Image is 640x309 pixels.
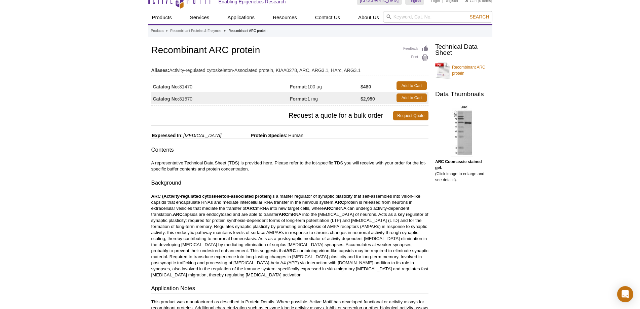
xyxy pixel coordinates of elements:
[173,212,183,217] strong: ARC
[148,11,176,24] a: Products
[397,81,427,90] a: Add to Cart
[228,29,267,33] li: Recombinant ARC protein
[223,11,259,24] a: Applications
[151,80,290,92] td: 81470
[170,28,221,34] a: Recombinant Proteins & Enzymes
[269,11,301,24] a: Resources
[153,84,180,90] strong: Catalog No:
[223,133,288,138] span: Protein Species:
[383,11,492,23] input: Keyword, Cat. No.
[151,111,393,120] span: Request a quote for a bulk order
[469,14,489,20] span: Search
[151,92,290,104] td: 81570
[279,212,289,217] strong: ARC
[166,29,168,33] li: »
[290,84,307,90] strong: Format:
[467,14,491,20] button: Search
[403,45,428,52] a: Feedback
[435,159,482,170] b: ARC Coomassie stained gel.
[151,194,272,199] strong: ARC (Activity-regulated cytoskeleton-associated protein)
[335,200,344,205] strong: ARC
[246,206,256,211] strong: ARC
[393,111,428,120] a: Request Quote
[397,93,427,102] a: Add to Cart
[151,45,429,56] h1: Recombinant ARC protein
[361,96,375,102] strong: $2,950
[186,11,214,24] a: Services
[403,54,428,62] a: Print
[151,67,170,73] strong: Aliases:
[288,133,303,138] span: Human
[151,179,429,188] h3: Background
[324,206,334,211] strong: ARC
[286,248,296,253] strong: ARC
[151,193,429,278] p: is a master regulator of synaptic plasticity that self-assembles into virion-like capsids that en...
[151,133,183,138] span: Expressed In:
[290,92,361,104] td: 1 mg
[617,286,633,302] div: Open Intercom Messenger
[151,63,429,74] td: Activity-regulated cytoskeleton-Associated protein, KIAA0278, ARC, ARG3.1, HArc, ARG3.1
[224,29,226,33] li: »
[435,159,489,183] p: (Click image to enlarge and see details).
[435,60,489,80] a: Recombinant ARC protein
[151,146,429,155] h3: Contents
[183,133,221,138] i: [MEDICAL_DATA]
[361,84,371,90] strong: $480
[354,11,383,24] a: About Us
[151,160,429,172] p: A representative Technical Data Sheet (TDS) is provided here. Please refer to the lot-specific TD...
[151,28,164,34] a: Products
[153,96,180,102] strong: Catalog No:
[451,104,473,156] img: ARC Coomassie gel
[435,44,489,56] h2: Technical Data Sheet
[290,96,307,102] strong: Format:
[435,91,489,97] h2: Data Thumbnails
[290,80,361,92] td: 100 µg
[151,284,429,294] h3: Application Notes
[311,11,344,24] a: Contact Us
